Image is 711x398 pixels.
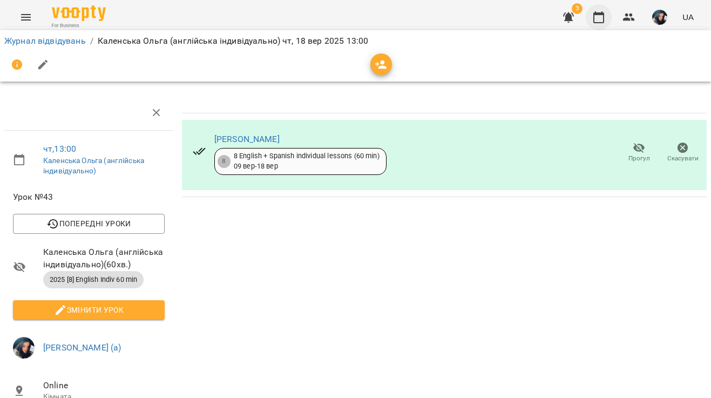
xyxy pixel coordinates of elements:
[218,155,231,168] div: 8
[90,35,93,48] li: /
[43,342,121,353] a: [PERSON_NAME] (а)
[52,22,106,29] span: For Business
[43,379,165,392] span: Online
[661,138,705,168] button: Скасувати
[13,4,39,30] button: Menu
[234,151,380,171] div: 8 English + Spanish individual lessons (60 min) 09 вер - 18 вер
[678,7,698,27] button: UA
[98,35,368,48] p: Каленська Ольга (англійська індивідуально) чт, 18 вер 2025 13:00
[628,154,650,163] span: Прогул
[22,303,156,316] span: Змінити урок
[13,191,165,204] span: Урок №43
[682,11,694,23] span: UA
[43,246,165,271] span: Каленська Ольга (англійська індивідуально) ( 60 хв. )
[652,10,667,25] img: a25f17a1166e7f267f2f46aa20c26a21.jpg
[13,214,165,233] button: Попередні уроки
[13,300,165,320] button: Змінити урок
[22,217,156,230] span: Попередні уроки
[572,3,583,14] span: 3
[13,337,35,359] img: a25f17a1166e7f267f2f46aa20c26a21.jpg
[52,5,106,21] img: Voopty Logo
[43,156,144,176] a: Каленська Ольга (англійська індивідуально)
[667,154,699,163] span: Скасувати
[4,35,707,48] nav: breadcrumb
[43,144,76,154] a: чт , 13:00
[617,138,661,168] button: Прогул
[43,275,144,285] span: 2025 [8] English Indiv 60 min
[4,36,86,46] a: Журнал відвідувань
[214,134,280,144] a: [PERSON_NAME]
